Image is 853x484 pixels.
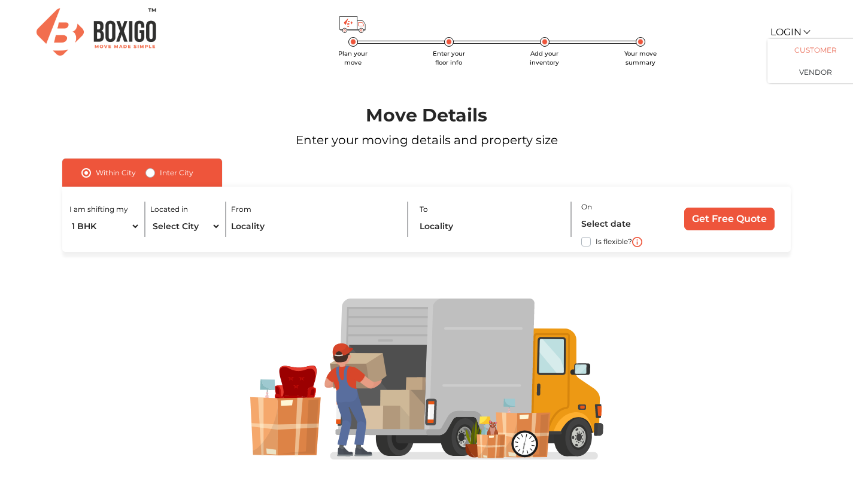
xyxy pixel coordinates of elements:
[433,50,465,66] span: Enter your floor info
[160,166,193,180] label: Inter City
[96,166,136,180] label: Within City
[596,235,632,247] label: Is flexible?
[420,204,428,215] label: To
[231,216,397,237] input: Locality
[420,216,562,237] input: Locality
[231,204,251,215] label: From
[338,50,368,66] span: Plan your move
[150,204,188,215] label: Located in
[530,50,559,66] span: Add your inventory
[34,105,819,126] h1: Move Details
[69,204,128,215] label: I am shifting my
[632,237,642,247] img: i
[34,131,819,149] p: Enter your moving details and property size
[37,8,156,56] img: Boxigo
[624,50,657,66] span: Your move summary
[770,26,809,38] a: Login
[684,208,775,230] input: Get Free Quote
[581,214,665,235] input: Select date
[581,202,592,212] label: On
